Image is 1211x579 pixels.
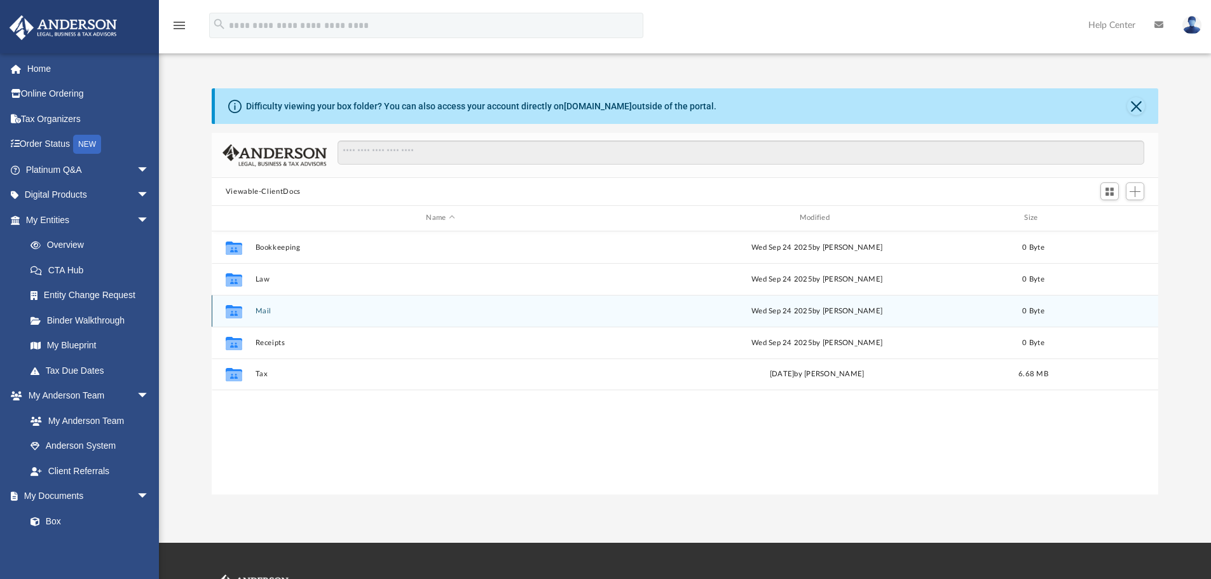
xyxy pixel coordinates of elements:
a: Box [18,508,156,534]
input: Search files and folders [338,140,1144,165]
div: Wed Sep 24 2025 by [PERSON_NAME] [631,273,1002,285]
button: Viewable-ClientDocs [226,186,301,198]
a: Binder Walkthrough [18,308,168,333]
a: Platinum Q&Aarrow_drop_down [9,157,168,182]
a: menu [172,24,187,33]
a: Client Referrals [18,458,162,484]
span: 0 Byte [1022,339,1044,346]
span: arrow_drop_down [137,157,162,183]
a: My Documentsarrow_drop_down [9,484,162,509]
div: Difficulty viewing your box folder? You can also access your account directly on outside of the p... [246,100,716,113]
a: Overview [18,233,168,258]
button: Switch to Grid View [1100,182,1119,200]
span: 6.68 MB [1018,371,1048,378]
a: Tax Due Dates [18,358,168,383]
button: Tax [255,370,626,378]
button: Close [1127,97,1145,115]
span: arrow_drop_down [137,484,162,510]
a: Order StatusNEW [9,132,168,158]
a: Tax Organizers [9,106,168,132]
button: Law [255,275,626,283]
a: [DOMAIN_NAME] [564,101,632,111]
div: Name [254,212,626,224]
img: User Pic [1182,16,1201,34]
div: id [217,212,249,224]
div: Wed Sep 24 2025 by [PERSON_NAME] [631,305,1002,317]
button: Add [1126,182,1145,200]
a: My Blueprint [18,333,162,358]
button: Bookkeeping [255,243,626,252]
span: 0 Byte [1022,275,1044,282]
img: Anderson Advisors Platinum Portal [6,15,121,40]
i: search [212,17,226,31]
a: My Anderson Team [18,408,156,433]
span: 0 Byte [1022,243,1044,250]
div: grid [212,231,1159,494]
a: Meeting Minutes [18,534,162,559]
span: arrow_drop_down [137,383,162,409]
div: [DATE] by [PERSON_NAME] [631,369,1002,380]
a: Digital Productsarrow_drop_down [9,182,168,208]
div: Size [1008,212,1058,224]
span: 0 Byte [1022,307,1044,314]
span: arrow_drop_down [137,182,162,208]
a: Home [9,56,168,81]
i: menu [172,18,187,33]
button: Receipts [255,339,626,347]
a: My Entitiesarrow_drop_down [9,207,168,233]
button: Mail [255,307,626,315]
div: Modified [631,212,1002,224]
a: My Anderson Teamarrow_drop_down [9,383,162,409]
a: Online Ordering [9,81,168,107]
a: Anderson System [18,433,162,459]
span: arrow_drop_down [137,207,162,233]
div: Wed Sep 24 2025 by [PERSON_NAME] [631,242,1002,253]
a: Entity Change Request [18,283,168,308]
a: CTA Hub [18,257,168,283]
div: Wed Sep 24 2025 by [PERSON_NAME] [631,337,1002,348]
div: NEW [73,135,101,154]
div: id [1064,212,1153,224]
